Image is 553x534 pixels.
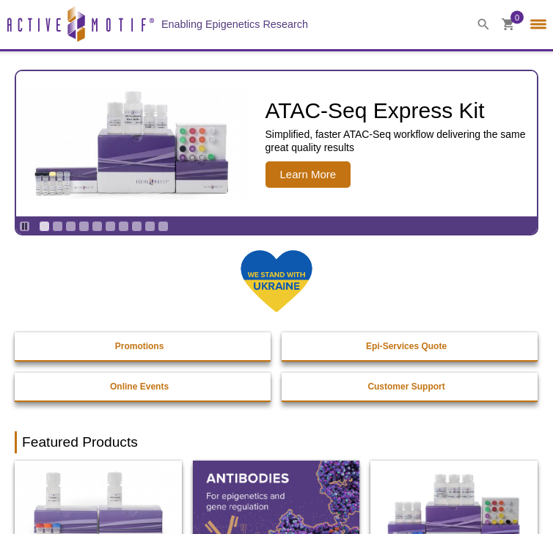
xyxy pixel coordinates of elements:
a: Go to slide 8 [131,221,142,232]
a: Go to slide 6 [105,221,116,232]
a: 0 [502,18,515,34]
a: Go to slide 5 [92,221,103,232]
a: Go to slide 9 [144,221,155,232]
strong: Online Events [110,381,169,392]
img: ATAC-Seq Express Kit [12,88,254,200]
strong: Customer Support [367,381,444,392]
a: Go to slide 4 [78,221,89,232]
article: ATAC-Seq Express Kit [16,71,537,216]
span: 0 [515,11,519,24]
a: Promotions [15,332,264,360]
a: Go to slide 7 [118,221,129,232]
strong: Epi-Services Quote [366,341,447,351]
a: Go to slide 2 [52,221,63,232]
a: Go to slide 10 [158,221,169,232]
h2: Enabling Epigenetics Research [161,18,308,31]
a: Online Events [15,373,264,400]
a: Go to slide 3 [65,221,76,232]
p: Simplified, faster ATAC-Seq workflow delivering the same great quality results [265,128,530,154]
a: Toggle autoplay [19,221,30,232]
h2: Featured Products [15,431,538,453]
strong: Promotions [115,341,164,351]
h2: ATAC-Seq Express Kit [265,100,530,122]
a: Epi-Services Quote [282,332,531,360]
a: Customer Support [282,373,531,400]
span: Learn More [265,161,351,188]
img: We Stand With Ukraine [240,249,313,314]
a: ATAC-Seq Express Kit ATAC-Seq Express Kit Simplified, faster ATAC-Seq workflow delivering the sam... [16,71,537,216]
a: Go to slide 1 [39,221,50,232]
